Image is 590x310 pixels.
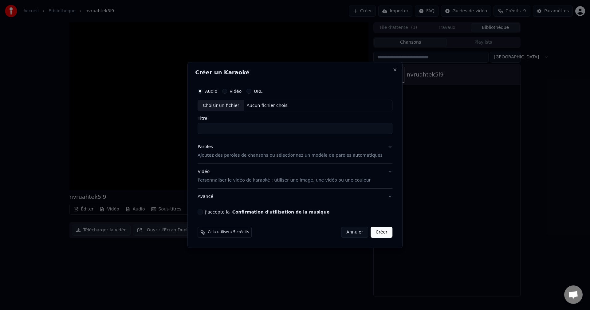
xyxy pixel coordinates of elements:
label: J'accepte la [205,210,329,214]
label: URL [254,89,262,93]
h2: Créer un Karaoké [195,70,395,75]
label: Titre [198,116,392,121]
p: Personnaliser le vidéo de karaoké : utiliser une image, une vidéo ou une couleur [198,177,371,183]
button: Avancé [198,189,392,205]
button: Annuler [341,227,368,238]
p: Ajoutez des paroles de chansons ou sélectionnez un modèle de paroles automatiques [198,153,383,159]
span: Cela utilisera 5 crédits [208,230,249,235]
button: Créer [371,227,392,238]
label: Audio [205,89,217,93]
div: Paroles [198,144,213,150]
div: Vidéo [198,169,371,184]
button: ParolesAjoutez des paroles de chansons ou sélectionnez un modèle de paroles automatiques [198,139,392,164]
label: Vidéo [230,89,242,93]
div: Aucun fichier choisi [244,103,291,109]
button: J'accepte la [232,210,330,214]
button: VidéoPersonnaliser le vidéo de karaoké : utiliser une image, une vidéo ou une couleur [198,164,392,189]
div: Choisir un fichier [198,100,244,111]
